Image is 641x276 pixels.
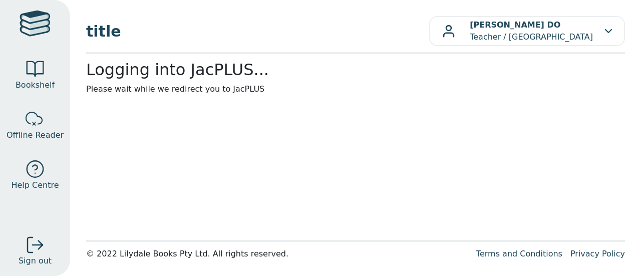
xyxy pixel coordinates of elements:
span: title [86,20,429,43]
span: Sign out [19,255,52,267]
button: [PERSON_NAME] DOTeacher / [GEOGRAPHIC_DATA] [429,16,625,46]
b: [PERSON_NAME] DO [470,20,560,30]
p: Teacher / [GEOGRAPHIC_DATA] [470,19,593,43]
span: Offline Reader [7,129,64,141]
a: Privacy Policy [570,249,625,258]
h2: Logging into JacPLUS... [86,60,625,79]
p: Please wait while we redirect you to JacPLUS [86,83,625,95]
span: Help Centre [11,179,59,191]
span: Bookshelf [16,79,55,91]
a: Terms and Conditions [476,249,562,258]
div: © 2022 Lilydale Books Pty Ltd. All rights reserved. [86,248,468,260]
